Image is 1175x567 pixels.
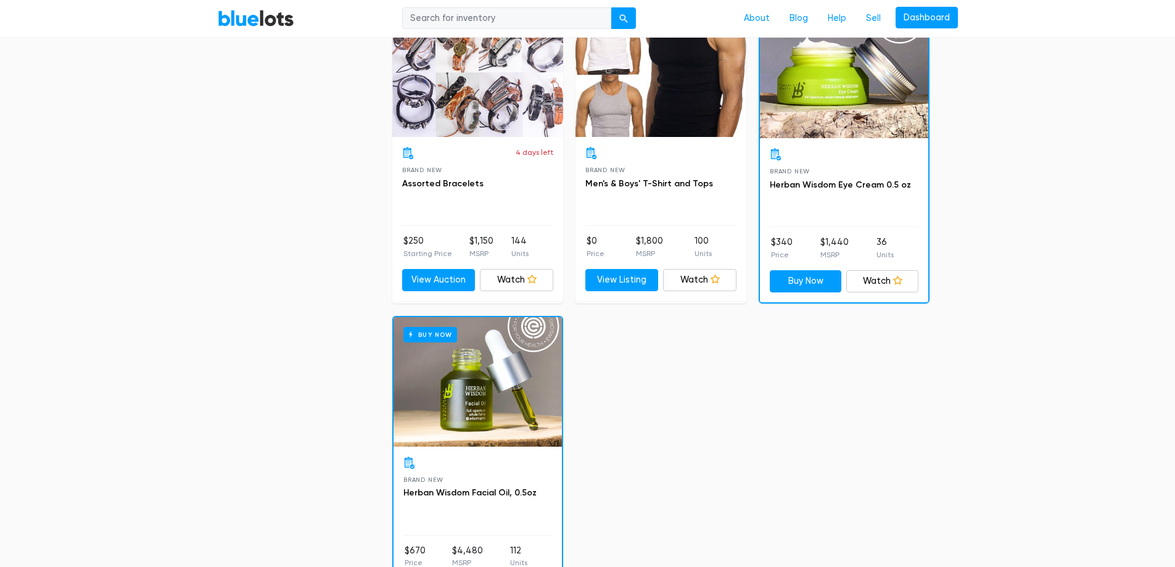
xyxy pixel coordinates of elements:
li: 144 [511,234,529,259]
li: $1,440 [820,236,849,260]
h6: Buy Now [403,327,457,342]
a: Herban Wisdom Facial Oil, 0.5oz [403,487,537,498]
span: Brand New [402,167,442,173]
span: Brand New [770,168,810,175]
li: 100 [695,234,712,259]
p: 4 days left [516,147,553,158]
a: Watch [480,269,553,291]
a: Buy Now [760,9,928,138]
a: About [734,7,780,30]
p: Price [771,249,793,260]
a: Buy Now [394,317,562,447]
a: View Listing [585,269,659,291]
li: $1,800 [636,234,663,259]
li: $340 [771,236,793,260]
p: Units [695,248,712,259]
a: View Auction [402,269,476,291]
a: Watch [663,269,736,291]
a: Live Auction 0 bids [392,7,563,137]
a: Watch [846,270,918,292]
a: Help [818,7,856,30]
li: $0 [587,234,604,259]
a: Blog [780,7,818,30]
p: Units [511,248,529,259]
p: MSRP [636,248,663,259]
a: Herban Wisdom Eye Cream 0.5 oz [770,180,911,190]
a: Men's & Boys' T-Shirt and Tops [585,178,713,189]
a: Assorted Bracelets [402,178,484,189]
li: $1,150 [469,234,493,259]
p: MSRP [820,249,849,260]
p: Units [876,249,894,260]
p: Price [587,248,604,259]
a: Sell [856,7,891,30]
span: Brand New [403,476,443,483]
span: Brand New [585,167,625,173]
p: MSRP [469,248,493,259]
a: Buy Now [770,270,842,292]
p: Starting Price [403,248,452,259]
li: 36 [876,236,894,260]
a: Dashboard [896,7,958,29]
a: BlueLots [218,9,294,27]
li: $250 [403,234,452,259]
input: Search for inventory [402,7,612,30]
